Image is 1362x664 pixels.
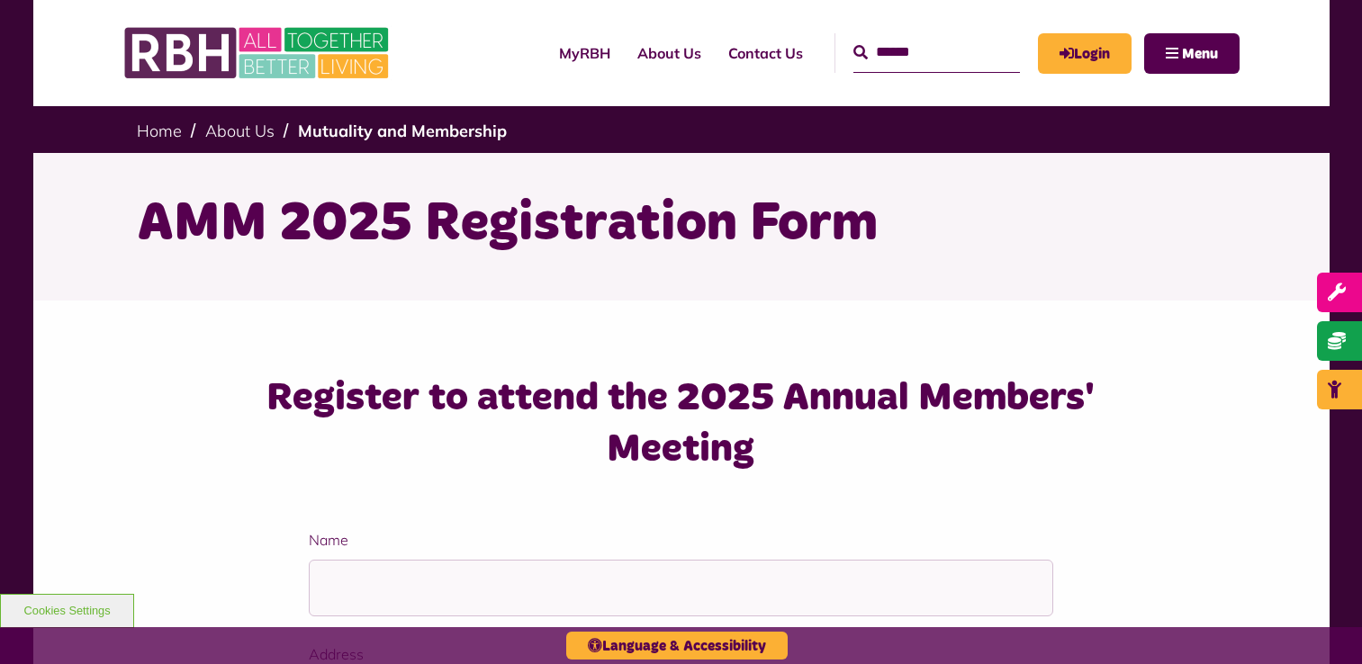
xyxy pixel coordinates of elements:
button: Language & Accessibility [566,632,788,660]
a: Mutuality and Membership [298,121,507,141]
label: Name [309,529,1053,551]
a: Home [137,121,182,141]
button: Navigation [1144,33,1240,74]
a: Contact Us [715,29,816,77]
h3: Register to attend the 2025 Annual Members' Meeting [216,372,1146,475]
h1: AMM 2025 Registration Form [137,189,1226,259]
a: MyRBH [1038,33,1132,74]
span: Menu [1182,47,1218,61]
a: About Us [624,29,715,77]
iframe: Netcall Web Assistant for live chat [1281,583,1362,664]
a: MyRBH [546,29,624,77]
a: About Us [205,121,275,141]
img: RBH [123,18,393,88]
